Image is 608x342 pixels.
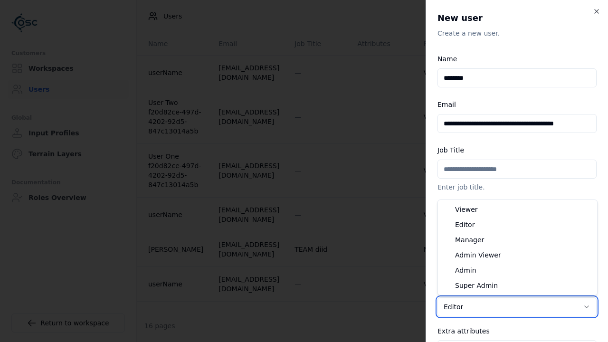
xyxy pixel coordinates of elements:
span: Editor [455,220,475,229]
span: Super Admin [455,281,498,290]
span: Admin Viewer [455,250,501,260]
span: Manager [455,235,484,245]
span: Viewer [455,205,478,214]
span: Admin [455,266,476,275]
